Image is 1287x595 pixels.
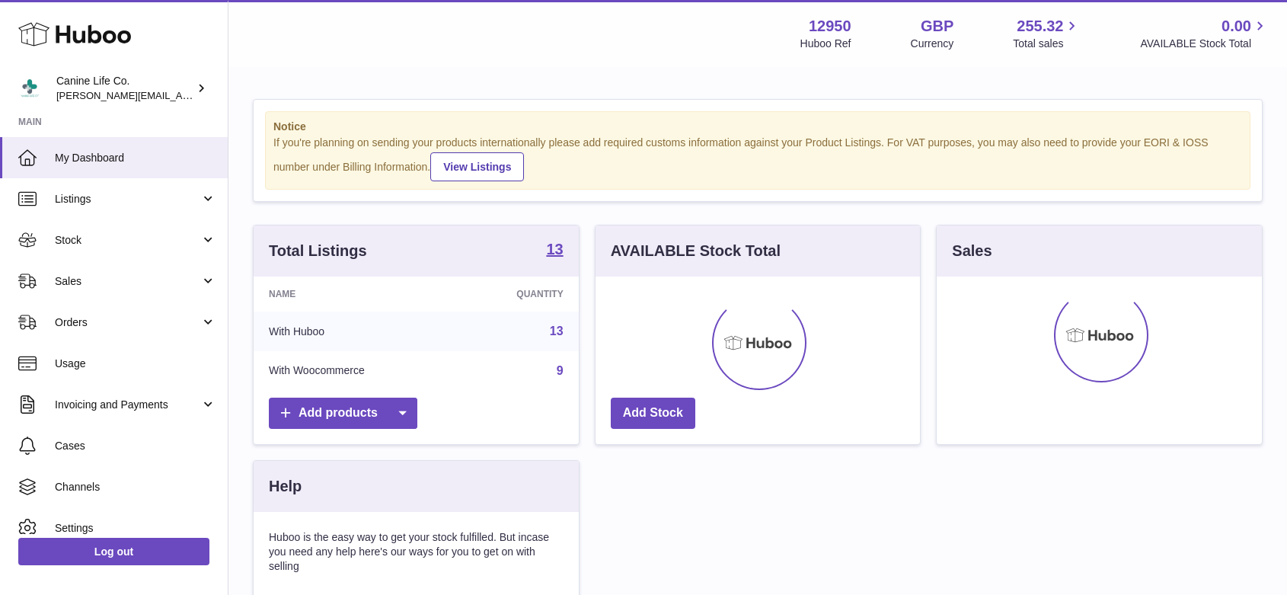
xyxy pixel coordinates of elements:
[55,480,216,494] span: Channels
[1013,37,1081,51] span: Total sales
[56,89,305,101] span: [PERSON_NAME][EMAIL_ADDRESS][DOMAIN_NAME]
[611,241,781,261] h3: AVAILABLE Stock Total
[921,16,953,37] strong: GBP
[1017,16,1063,37] span: 255.32
[269,530,564,574] p: Huboo is the easy way to get your stock fulfilled. But incase you need any help here's our ways f...
[55,521,216,536] span: Settings
[269,398,417,429] a: Add products
[550,325,564,337] a: 13
[1140,37,1269,51] span: AVAILABLE Stock Total
[611,398,695,429] a: Add Stock
[18,77,41,100] img: kevin@clsgltd.co.uk
[546,242,563,260] a: 13
[55,357,216,371] span: Usage
[273,120,1242,134] strong: Notice
[55,398,200,412] span: Invoicing and Payments
[18,538,209,565] a: Log out
[55,233,200,248] span: Stock
[546,242,563,257] strong: 13
[430,152,524,181] a: View Listings
[55,315,200,330] span: Orders
[809,16,851,37] strong: 12950
[55,274,200,289] span: Sales
[952,241,992,261] h3: Sales
[269,241,367,261] h3: Total Listings
[269,476,302,497] h3: Help
[56,74,193,103] div: Canine Life Co.
[1222,16,1251,37] span: 0.00
[254,277,455,312] th: Name
[55,439,216,453] span: Cases
[455,277,579,312] th: Quantity
[911,37,954,51] div: Currency
[254,312,455,351] td: With Huboo
[800,37,851,51] div: Huboo Ref
[273,136,1242,181] div: If you're planning on sending your products internationally please add required customs informati...
[55,151,216,165] span: My Dashboard
[1013,16,1081,51] a: 255.32 Total sales
[254,351,455,391] td: With Woocommerce
[1140,16,1269,51] a: 0.00 AVAILABLE Stock Total
[55,192,200,206] span: Listings
[557,364,564,377] a: 9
